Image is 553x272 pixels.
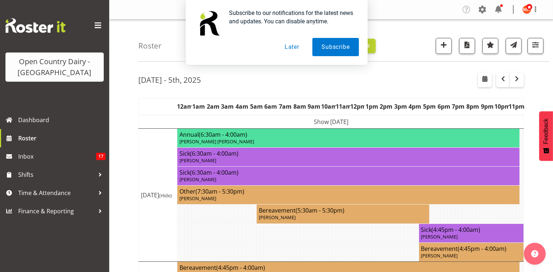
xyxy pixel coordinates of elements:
[259,214,296,221] span: [PERSON_NAME]
[451,98,466,115] th: 7pm
[422,98,437,115] th: 5pm
[224,9,359,26] div: Subscribe to our notifications for the latest news and updates. You can disable anytime.
[278,98,293,115] th: 7am
[264,98,278,115] th: 6am
[138,75,201,85] h2: [DATE] - 5th, 2025
[539,111,553,161] button: Feedback - Show survey
[199,131,247,139] span: (6:30am - 4:00am)
[179,157,216,164] span: [PERSON_NAME]
[276,38,308,56] button: Later
[18,133,106,144] span: Roster
[177,98,191,115] th: 12am
[18,169,95,180] span: Shifts
[466,98,480,115] th: 8pm
[139,115,524,129] td: Show [DATE]
[296,206,344,214] span: (5:30am - 5:30pm)
[179,131,517,138] h4: Annual
[235,98,249,115] th: 4am
[179,264,517,271] h4: Bereavement
[18,187,95,198] span: Time & Attendance
[421,226,521,233] h4: Sick
[421,245,521,252] h4: Bereavement
[312,38,359,56] button: Subscribe
[18,114,106,125] span: Dashboard
[216,264,265,272] span: (4:45pm - 4:00am)
[336,98,350,115] th: 11am
[458,245,507,253] span: (4:45pm - 4:00am)
[191,98,206,115] th: 1am
[13,56,96,78] div: Open Country Dairy - [GEOGRAPHIC_DATA]
[531,250,538,257] img: help-xxl-2.png
[421,252,458,259] span: [PERSON_NAME]
[220,98,235,115] th: 3am
[18,151,96,162] span: Inbox
[259,207,427,214] h4: Bereavement
[179,169,517,176] h4: Sick
[292,98,307,115] th: 8am
[190,149,238,158] span: (6:30am - 4:00am)
[478,73,492,87] button: Select a specific date within the roster.
[249,98,264,115] th: 5am
[421,233,458,240] span: [PERSON_NAME]
[437,98,451,115] th: 6pm
[408,98,422,115] th: 4pm
[307,98,321,115] th: 9am
[194,9,224,38] img: notification icon
[494,98,509,115] th: 10pm
[179,138,254,145] span: [PERSON_NAME] [PERSON_NAME]
[379,98,394,115] th: 2pm
[509,98,524,115] th: 11pm
[179,150,517,157] h4: Sick
[350,98,365,115] th: 12pm
[139,128,177,261] td: [DATE]
[394,98,408,115] th: 3pm
[179,176,216,183] span: [PERSON_NAME]
[432,226,481,234] span: (4:45pm - 4:00am)
[364,98,379,115] th: 1pm
[159,192,172,199] span: (Hide)
[190,168,238,176] span: (6:30am - 4:00am)
[96,153,106,160] span: 17
[206,98,221,115] th: 2am
[480,98,494,115] th: 9pm
[321,98,336,115] th: 10am
[543,118,549,144] span: Feedback
[179,188,517,195] h4: Other
[179,195,216,202] span: [PERSON_NAME]
[18,206,95,217] span: Finance & Reporting
[195,187,244,195] span: (7:30am - 5:30pm)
